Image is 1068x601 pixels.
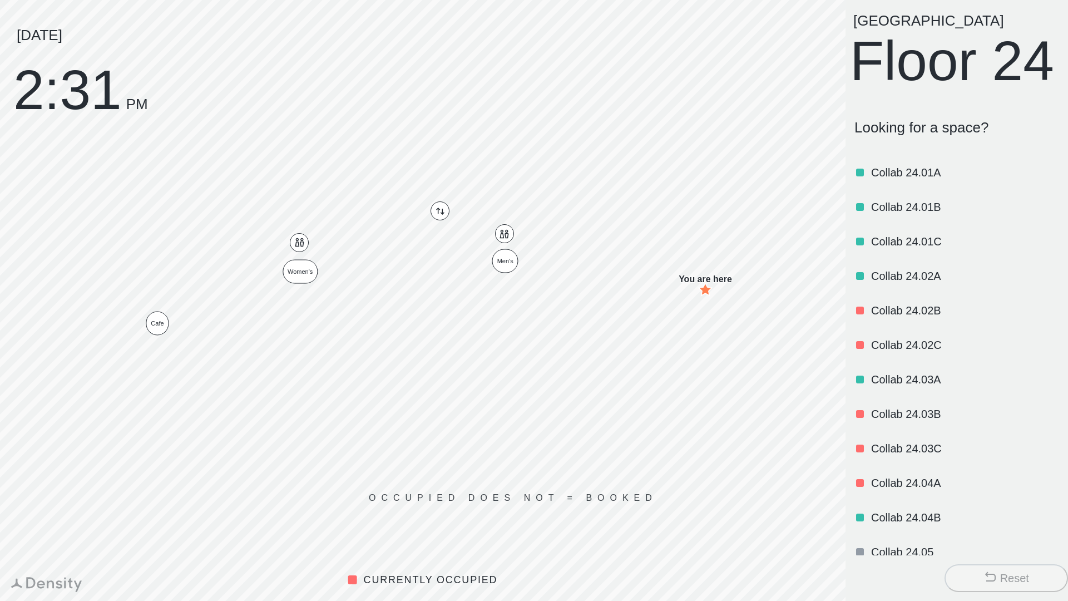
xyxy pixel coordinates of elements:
p: Collab 24.03A [871,372,1057,387]
div: Reset [1000,570,1029,586]
p: Collab 24.01B [871,199,1057,215]
p: Collab 24.03C [871,441,1057,456]
p: Collab 24.05 [871,544,1057,560]
p: Collab 24.04B [871,510,1057,525]
p: Collab 24.04A [871,475,1057,491]
button: Reset [945,564,1068,592]
p: Collab 24.02A [871,268,1057,284]
p: Collab 24.01A [871,165,1057,180]
p: Collab 24.02B [871,303,1057,318]
p: Collab 24.02C [871,337,1057,353]
p: Collab 24.01C [871,234,1057,249]
p: Looking for a space? [854,119,1059,136]
p: Collab 24.03B [871,406,1057,422]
